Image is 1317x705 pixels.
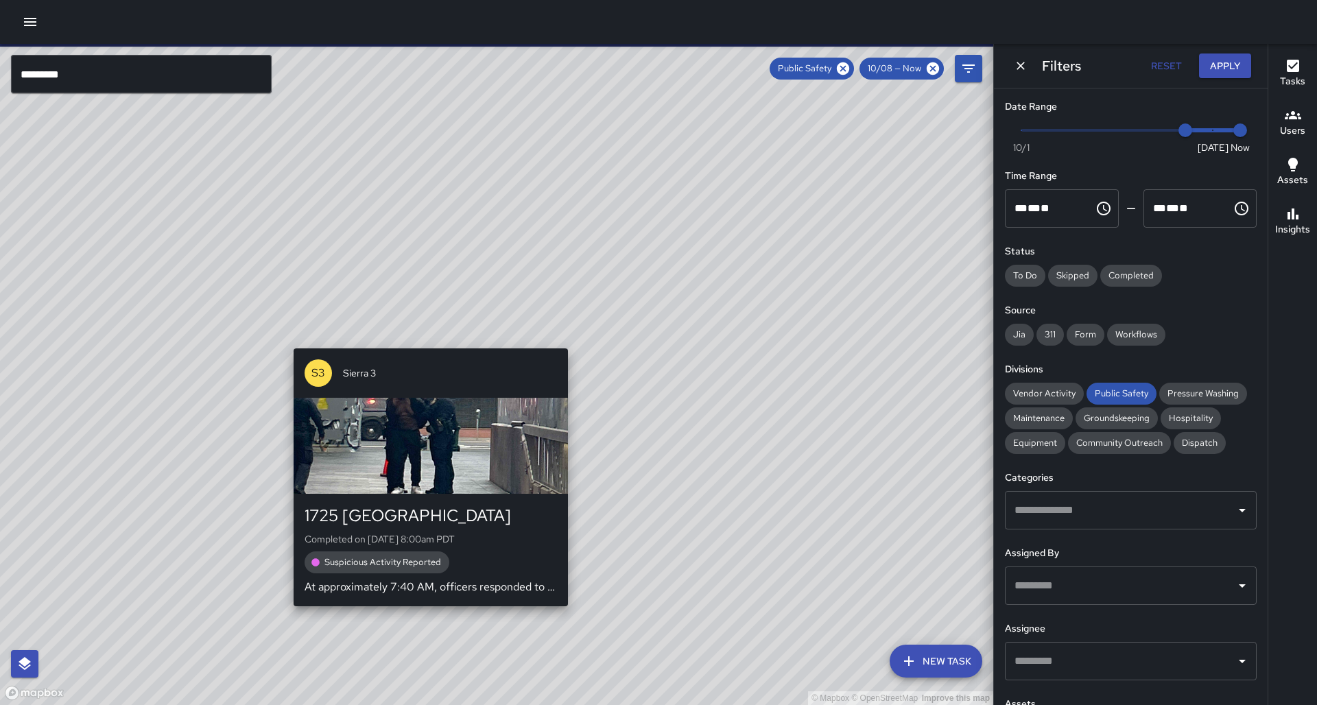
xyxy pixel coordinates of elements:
[305,532,557,546] p: Completed on [DATE] 8:00am PDT
[1005,265,1045,287] div: To Do
[1280,123,1305,139] h6: Users
[859,58,944,80] div: 10/08 — Now
[1087,387,1156,401] span: Public Safety
[1036,328,1064,342] span: 311
[1198,141,1229,154] span: [DATE]
[1161,411,1221,425] span: Hospitality
[1277,173,1308,188] h6: Assets
[1005,432,1065,454] div: Equipment
[343,366,557,380] span: Sierra 3
[1280,74,1305,89] h6: Tasks
[1275,222,1310,237] h6: Insights
[1005,621,1257,636] h6: Assignee
[770,58,854,80] div: Public Safety
[294,348,568,606] button: S3Sierra 31725 [GEOGRAPHIC_DATA]Completed on [DATE] 8:00am PDTSuspicious Activity ReportedAt appr...
[1076,407,1158,429] div: Groundskeeping
[316,555,449,569] span: Suspicious Activity Reported
[1005,407,1073,429] div: Maintenance
[1107,328,1165,342] span: Workflows
[1048,265,1097,287] div: Skipped
[1015,203,1028,213] span: Hours
[1268,99,1317,148] button: Users
[1005,244,1257,259] h6: Status
[1179,203,1188,213] span: Meridiem
[890,645,982,678] button: New Task
[1013,141,1030,154] span: 10/1
[1233,576,1252,595] button: Open
[1005,328,1034,342] span: Jia
[311,365,325,381] p: S3
[1005,362,1257,377] h6: Divisions
[1144,53,1188,79] button: Reset
[1067,324,1104,346] div: Form
[1268,148,1317,198] button: Assets
[1233,501,1252,520] button: Open
[1268,49,1317,99] button: Tasks
[1068,436,1171,450] span: Community Outreach
[1159,387,1247,401] span: Pressure Washing
[770,62,840,75] span: Public Safety
[1005,470,1257,486] h6: Categories
[1268,198,1317,247] button: Insights
[1166,203,1179,213] span: Minutes
[1233,652,1252,671] button: Open
[1174,432,1226,454] div: Dispatch
[1161,407,1221,429] div: Hospitality
[1048,269,1097,283] span: Skipped
[955,55,982,82] button: Filters
[1005,411,1073,425] span: Maintenance
[1100,269,1162,283] span: Completed
[1076,411,1158,425] span: Groundskeeping
[1036,324,1064,346] div: 311
[1005,303,1257,318] h6: Source
[1153,203,1166,213] span: Hours
[1041,203,1049,213] span: Meridiem
[1068,432,1171,454] div: Community Outreach
[305,579,557,595] p: At approximately 7:40 AM, officers responded to a report from Officer Cobra 5 regarding [PERSON_N...
[859,62,929,75] span: 10/08 — Now
[1159,383,1247,405] div: Pressure Washing
[1005,169,1257,184] h6: Time Range
[1005,436,1065,450] span: Equipment
[1028,203,1041,213] span: Minutes
[1010,56,1031,76] button: Dismiss
[1228,195,1255,222] button: Choose time, selected time is 11:59 PM
[1199,53,1251,79] button: Apply
[1174,436,1226,450] span: Dispatch
[1100,265,1162,287] div: Completed
[1067,328,1104,342] span: Form
[1231,141,1250,154] span: Now
[1005,324,1034,346] div: Jia
[1107,324,1165,346] div: Workflows
[1005,269,1045,283] span: To Do
[1090,195,1117,222] button: Choose time, selected time is 12:00 AM
[1087,383,1156,405] div: Public Safety
[305,505,557,527] div: 1725 [GEOGRAPHIC_DATA]
[1005,387,1084,401] span: Vendor Activity
[1042,55,1081,77] h6: Filters
[1005,546,1257,561] h6: Assigned By
[1005,383,1084,405] div: Vendor Activity
[1005,99,1257,115] h6: Date Range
